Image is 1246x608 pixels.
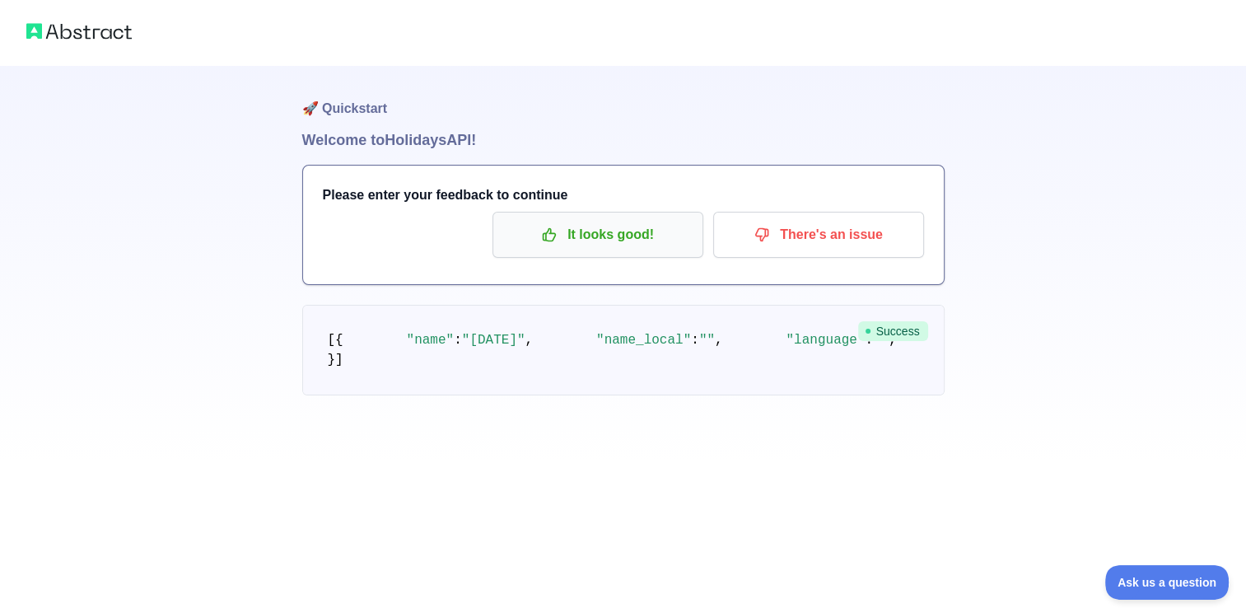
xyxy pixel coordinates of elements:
h1: Welcome to Holidays API! [302,129,945,152]
span: : [454,333,462,348]
h1: 🚀 Quickstart [302,66,945,129]
span: , [525,333,534,348]
span: "name_local" [596,333,691,348]
span: , [715,333,723,348]
iframe: Toggle Customer Support [1105,565,1230,600]
span: Success [858,321,928,341]
button: There's an issue [713,212,924,258]
span: "name" [407,333,455,348]
span: "language" [786,333,865,348]
button: It looks good! [492,212,703,258]
span: [ [328,333,336,348]
p: There's an issue [726,221,912,249]
span: : [691,333,699,348]
h3: Please enter your feedback to continue [323,185,924,205]
span: "[DATE]" [462,333,525,348]
span: "" [699,333,715,348]
p: It looks good! [505,221,691,249]
img: Abstract logo [26,20,132,43]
